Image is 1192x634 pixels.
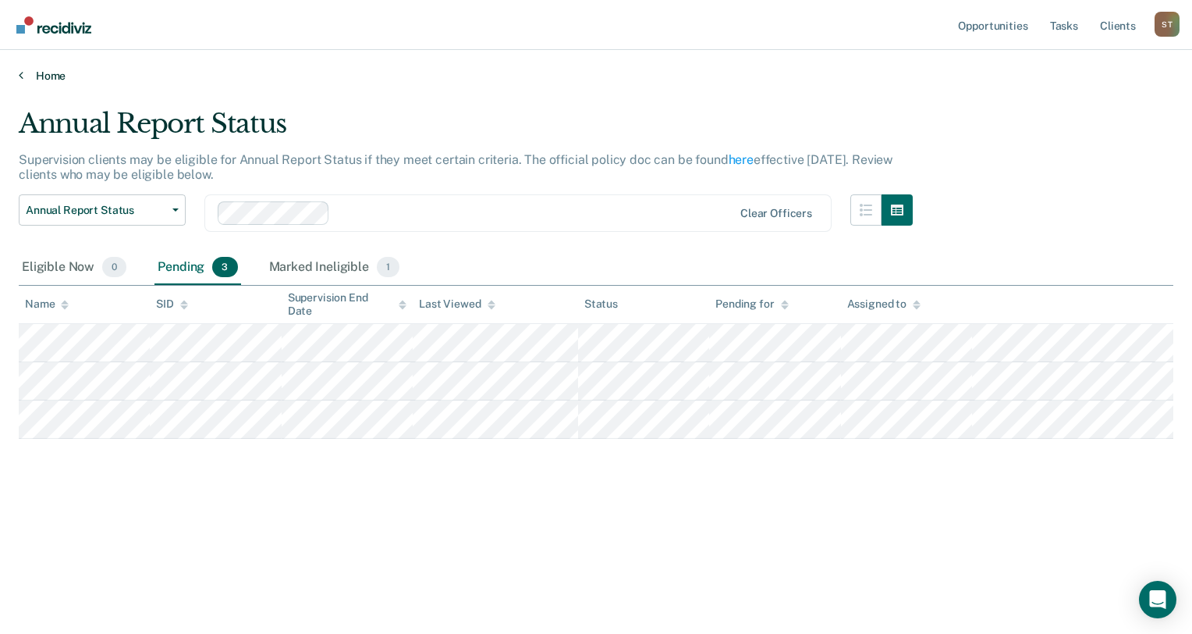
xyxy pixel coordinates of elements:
[419,297,495,311] div: Last Viewed
[1155,12,1180,37] div: S T
[377,257,399,277] span: 1
[212,257,237,277] span: 3
[584,297,618,311] div: Status
[740,207,812,220] div: Clear officers
[1155,12,1180,37] button: Profile dropdown button
[729,152,754,167] a: here
[25,297,69,311] div: Name
[154,251,240,285] div: Pending3
[1139,581,1176,618] div: Open Intercom Messenger
[19,152,892,182] p: Supervision clients may be eligible for Annual Report Status if they meet certain criteria. The o...
[288,291,406,318] div: Supervision End Date
[19,69,1173,83] a: Home
[19,251,129,285] div: Eligible Now0
[156,297,188,311] div: SID
[19,194,186,226] button: Annual Report Status
[266,251,403,285] div: Marked Ineligible1
[19,108,913,152] div: Annual Report Status
[102,257,126,277] span: 0
[847,297,921,311] div: Assigned to
[715,297,788,311] div: Pending for
[26,204,166,217] span: Annual Report Status
[16,16,91,34] img: Recidiviz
